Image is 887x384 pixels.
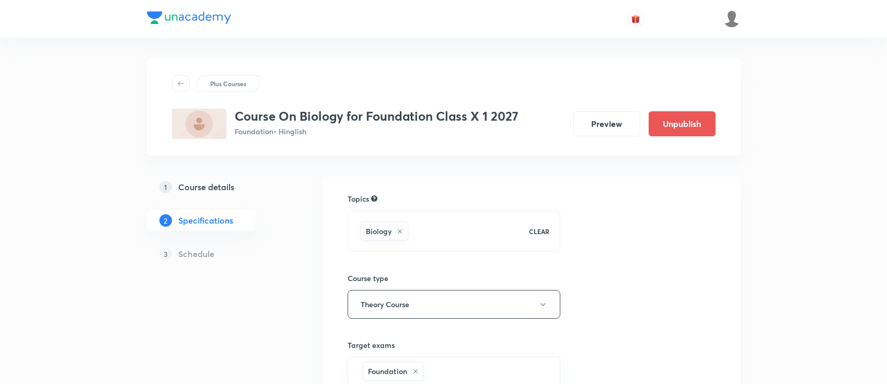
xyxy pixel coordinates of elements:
[178,214,233,227] h5: Specifications
[573,111,640,136] button: Preview
[235,126,519,137] p: Foundation • Hinglish
[529,227,549,236] p: CLEAR
[723,10,741,28] img: nikita patil
[159,214,172,227] p: 2
[147,11,231,24] img: Company Logo
[235,109,519,124] h3: Course On Biology for Foundation Class X 1 2027
[371,194,377,203] div: Search for topics
[147,177,289,197] a: 1Course details
[348,273,561,284] h6: Course type
[178,181,234,193] h5: Course details
[348,340,561,351] h6: Target exams
[159,248,172,260] p: 3
[627,10,644,27] button: avatar
[147,11,231,27] a: Company Logo
[348,290,561,319] button: Theory Course
[366,226,391,237] h6: Biology
[368,366,408,377] h6: Foundation
[178,248,214,260] h5: Schedule
[172,109,226,139] img: F86517F8-A7E7-4AF8-87AE-09BE38C965FA_plus.png
[159,181,172,193] p: 1
[554,371,556,374] button: Open
[210,79,246,88] p: Plus Courses
[348,193,369,204] h6: Topics
[631,14,640,24] img: avatar
[649,111,716,136] button: Unpublish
